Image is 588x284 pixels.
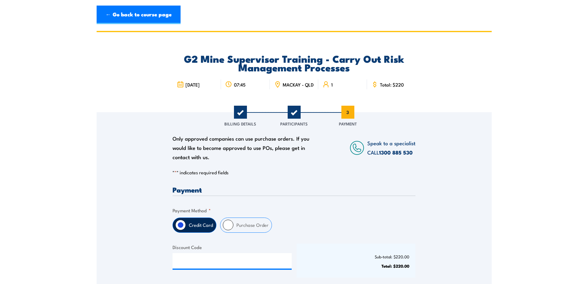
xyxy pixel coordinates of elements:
span: 1 [331,82,333,87]
span: 07:45 [234,82,246,87]
span: [DATE] [186,82,200,87]
legend: Payment Method [173,207,211,214]
span: Speak to a specialist CALL [367,139,415,156]
span: MACKAY - QLD [283,82,314,87]
strong: Total: $220.00 [382,263,409,269]
span: Payment [339,121,357,127]
div: Only approved companies can use purchase orders. If you would like to become approved to use POs,... [173,134,313,162]
a: 1300 885 530 [379,148,413,156]
a: ← Go back to course page [97,6,181,24]
p: Sub-total: $220.00 [303,254,410,259]
span: Participants [280,121,308,127]
label: Credit Card [186,218,216,232]
label: Discount Code [173,244,292,251]
h3: Payment [173,186,415,193]
label: Purchase Order [233,218,272,232]
span: 2 [288,106,301,119]
span: Total: $220 [380,82,404,87]
p: " " indicates required fields [173,169,415,176]
h2: G2 Mine Supervisor Training - Carry Out Risk Management Processes [173,54,415,71]
span: 1 [234,106,247,119]
span: Billing Details [224,121,256,127]
span: 3 [341,106,354,119]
